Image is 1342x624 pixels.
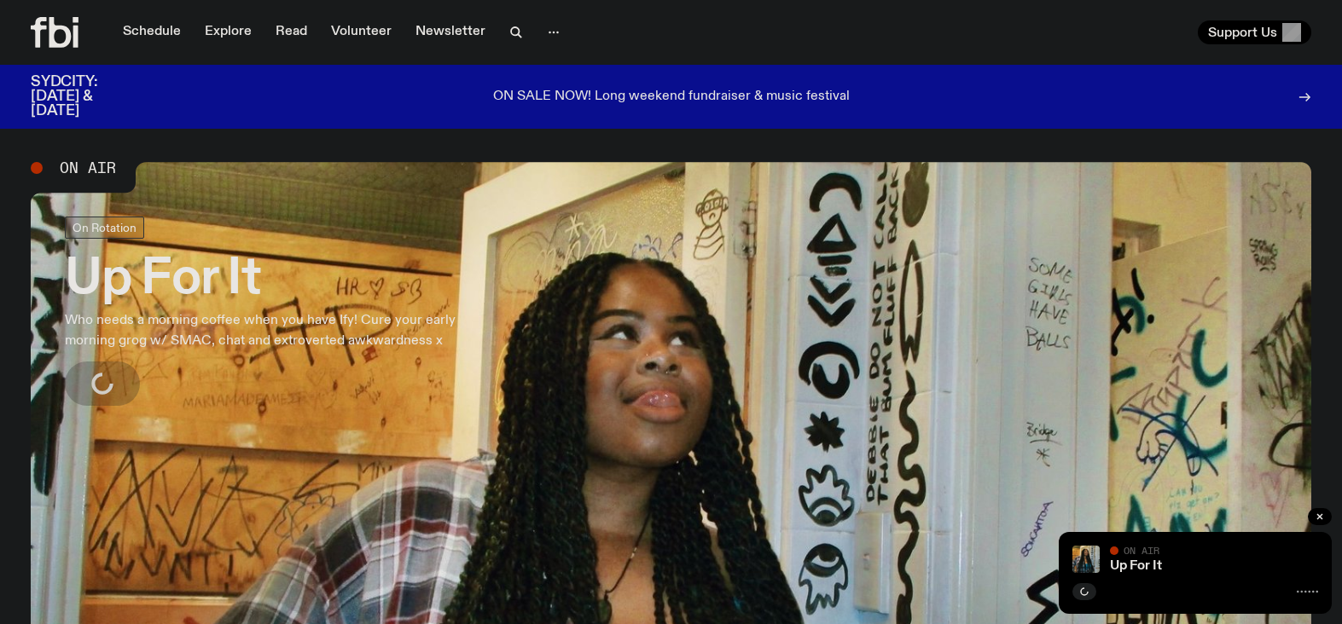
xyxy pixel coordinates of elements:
[113,20,191,44] a: Schedule
[405,20,496,44] a: Newsletter
[1072,546,1100,573] img: Ify - a Brown Skin girl with black braided twists, looking up to the side with her tongue stickin...
[493,90,850,105] p: ON SALE NOW! Long weekend fundraiser & music festival
[265,20,317,44] a: Read
[1198,20,1311,44] button: Support Us
[65,310,502,351] p: Who needs a morning coffee when you have Ify! Cure your early morning grog w/ SMAC, chat and extr...
[1110,559,1162,573] a: Up For It
[65,217,502,406] a: Up For ItWho needs a morning coffee when you have Ify! Cure your early morning grog w/ SMAC, chat...
[65,217,144,239] a: On Rotation
[73,221,137,234] span: On Rotation
[321,20,402,44] a: Volunteer
[1124,545,1159,556] span: On Air
[60,160,116,176] span: On Air
[65,256,502,303] h3: Up For It
[31,75,140,118] h3: SYDCITY: [DATE] & [DATE]
[1208,25,1277,40] span: Support Us
[195,20,262,44] a: Explore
